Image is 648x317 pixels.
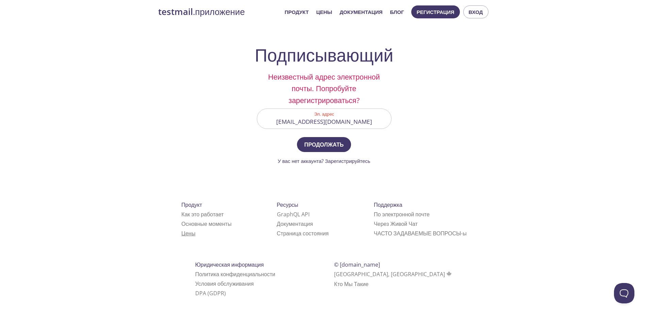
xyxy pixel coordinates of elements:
span: [GEOGRAPHIC_DATA], [GEOGRAPHIC_DATA] [334,270,453,278]
button: Продолжать [297,137,351,152]
a: Документация [277,220,313,228]
span: Вход [469,7,483,16]
a: У вас нет аккаунта? Зарегистрируйтесь [278,157,370,164]
a: Цены [181,230,195,237]
span: Регистрация [417,7,454,16]
a: Документация [339,7,382,16]
h2: Неизвестный адрес электронной почты. Попробуйте зарегистрироваться? [257,71,392,106]
button: Регистрация [411,5,460,18]
span: Юридическая информация [195,261,264,268]
a: ЧАСТО ЗАДАВАЕМЫЕ ВОПРОСЫ [374,230,467,237]
span: Продукт [181,201,202,208]
span: Поддержка [374,201,402,208]
a: DPA (GDPR) [195,289,226,297]
a: Как это работает [181,211,223,218]
a: GraphQL API [277,211,310,218]
strong: testmail [158,6,193,18]
h1: Подписывающий [255,45,393,65]
a: Условия обслуживания [195,280,254,287]
span: © [DOMAIN_NAME] [334,261,380,268]
a: Политика конфиденциальности [195,270,276,278]
a: Цены [316,7,332,16]
iframe: Помогите Скаут Бикон — откройте [614,283,634,303]
a: Продукт [285,7,309,16]
span: -ы [461,230,467,237]
a: По электронной почте [374,211,430,218]
span: Ресурсы [277,201,298,208]
a: Через Живой Чат [374,220,418,228]
a: Кто Мы Такие [334,280,368,288]
span: Продолжать [304,140,344,149]
button: Вход [463,5,488,18]
a: Страница состояния [277,230,329,237]
a: testmail.приложение [158,6,279,18]
a: Блог [390,7,404,16]
a: Основные моменты [181,220,231,228]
